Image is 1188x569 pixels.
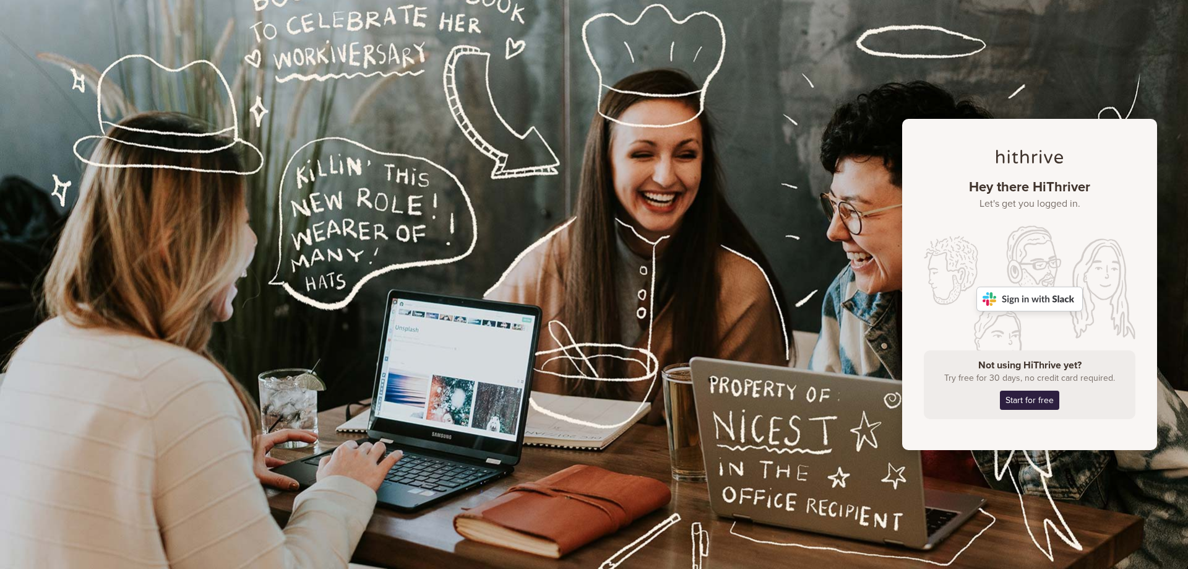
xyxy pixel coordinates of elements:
[933,371,1126,384] p: Try free for 30 days, no credit card required.
[924,198,1135,210] small: Let's get you logged in.
[996,150,1063,163] img: hithrive-logo-dark.4eb238aa.svg
[976,287,1083,311] img: Sign in with Slack
[924,179,1135,211] h1: Hey there HiThriver
[1000,391,1059,410] a: Start for free
[933,360,1126,371] h4: Not using HiThrive yet?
